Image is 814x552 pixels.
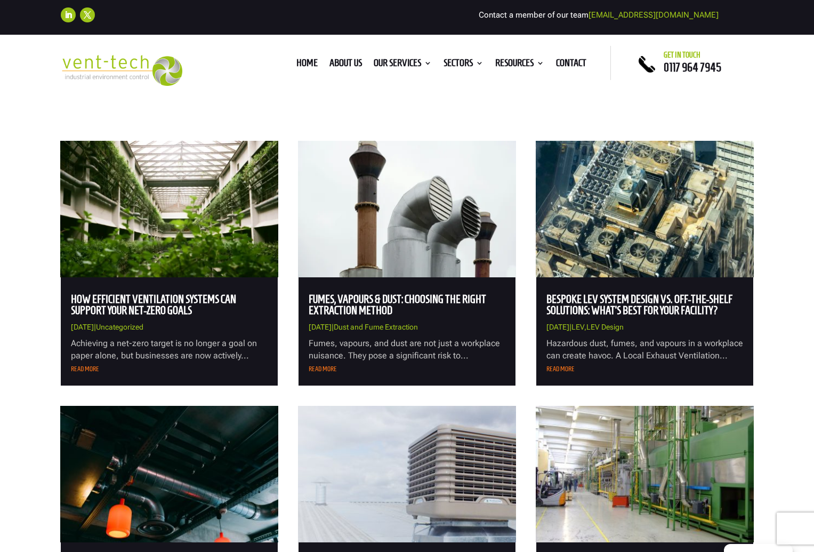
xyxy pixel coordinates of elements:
p: Achieving a net-zero target is no longer a goal on paper alone, but businesses are now actively... [71,337,268,363]
span: Contact a member of our team [479,10,719,20]
span: Get in touch [664,51,700,59]
img: How Evaporative Cooling Supports Healthier Work Environments [298,406,516,542]
p: Fumes, vapours, and dust are not just a workplace nuisance. They pose a significant risk to... [309,337,505,363]
a: Sectors [444,59,483,71]
a: Bespoke LEV System Design vs. Off-the-Shelf Solutions: What’s Best for Your Facility? [546,293,732,316]
a: Home [296,59,318,71]
a: Resources [495,59,544,71]
a: LEV [571,323,584,331]
img: Bespoke LEV System Design vs. Off-the-Shelf Solutions: What’s Best for Your Facility? [536,141,754,277]
p: Hazardous dust, fumes, and vapours in a workplace can create havoc. A Local Exhaust Ventilation... [546,337,743,363]
p: | , [546,321,743,334]
span: [DATE] [71,323,94,331]
a: Our Services [374,59,432,71]
a: Dust and Fume Extraction [334,323,418,331]
img: 5 Benefits of Professional LEV System Design and Installation [60,406,278,542]
a: Fumes, Vapours & Dust: Choosing the Right Extraction Method [309,293,486,316]
p: | [309,321,505,334]
img: Fumes, Vapours & Dust: Choosing the Right Extraction Method [298,141,516,277]
p: | [71,321,268,334]
span: [DATE] [309,323,332,331]
a: read more [309,365,337,373]
span: [DATE] [546,323,569,331]
a: How Efficient Ventilation Systems Can Support Your Net-Zero Goals [71,293,236,316]
a: [EMAIL_ADDRESS][DOMAIN_NAME] [589,10,719,20]
a: Follow on LinkedIn [61,7,76,22]
a: 0117 964 7945 [664,61,721,74]
a: Uncategorized [96,323,143,331]
a: About us [329,59,362,71]
a: Follow on X [80,7,95,22]
img: How Efficient Ventilation Systems Can Support Your Net-Zero Goals [60,141,278,277]
a: read more [546,365,575,373]
img: 2023-09-27T08_35_16.549ZVENT-TECH---Clear-background [61,55,183,86]
a: read more [71,365,99,373]
img: Why Dust Control is Critical in Composite Material Production [536,406,754,542]
a: LEV Design [586,323,624,331]
a: Contact [556,59,586,71]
